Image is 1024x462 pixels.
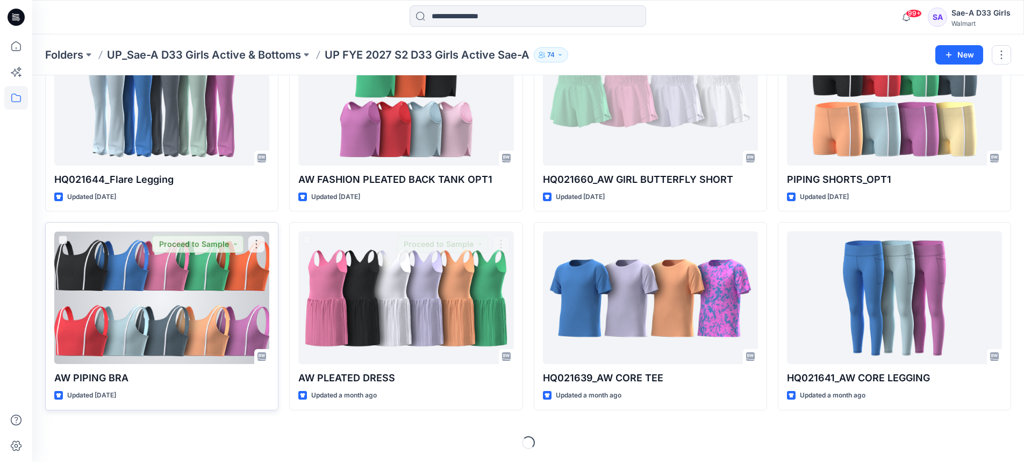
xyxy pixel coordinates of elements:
[54,172,269,187] p: HQ021644_Flare Legging
[45,47,83,62] a: Folders
[543,231,758,364] a: HQ021639_AW CORE TEE
[298,371,513,386] p: AW PLEATED DRESS
[67,390,116,401] p: Updated [DATE]
[107,47,301,62] a: UP_Sae-A D33 Girls Active & Bottoms
[935,45,983,65] button: New
[787,33,1002,166] a: PIPING SHORTS_OPT1
[298,231,513,364] a: AW PLEATED DRESS
[556,390,621,401] p: Updated a month ago
[800,390,865,401] p: Updated a month ago
[906,9,922,18] span: 99+
[951,6,1011,19] div: Sae-A D33 Girls
[311,191,360,203] p: Updated [DATE]
[54,33,269,166] a: HQ021644_Flare Legging
[787,371,1002,386] p: HQ021641_AW CORE LEGGING
[54,231,269,364] a: AW PIPING BRA
[298,172,513,187] p: AW FASHION PLEATED BACK TANK OPT1
[543,33,758,166] a: HQ021660_AW GIRL BUTTERFLY SHORT
[547,49,555,61] p: 74
[298,33,513,166] a: AW FASHION PLEATED BACK TANK OPT1
[67,191,116,203] p: Updated [DATE]
[54,371,269,386] p: AW PIPING BRA
[543,172,758,187] p: HQ021660_AW GIRL BUTTERFLY SHORT
[534,47,568,62] button: 74
[311,390,377,401] p: Updated a month ago
[787,231,1002,364] a: HQ021641_AW CORE LEGGING
[800,191,849,203] p: Updated [DATE]
[951,19,1011,27] div: Walmart
[928,8,947,27] div: SA
[787,172,1002,187] p: PIPING SHORTS_OPT1
[556,191,605,203] p: Updated [DATE]
[325,47,529,62] p: UP FYE 2027 S2 D33 Girls Active Sae-A
[543,371,758,386] p: HQ021639_AW CORE TEE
